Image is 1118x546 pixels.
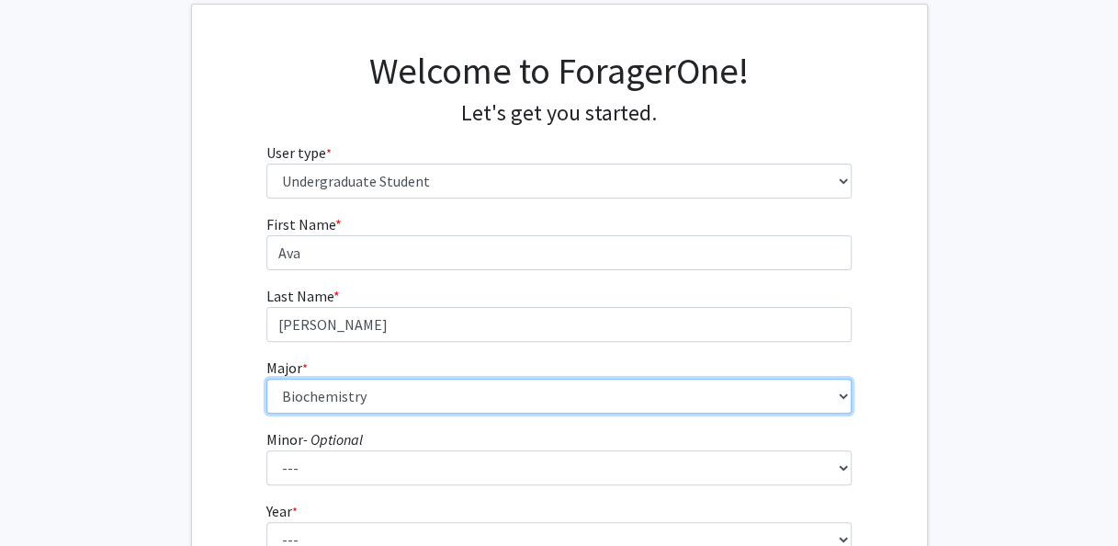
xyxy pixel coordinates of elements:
span: Last Name [266,287,333,305]
label: Year [266,500,298,522]
label: Minor [266,428,363,450]
i: - Optional [303,430,363,449]
h4: Let's get you started. [266,100,852,127]
h1: Welcome to ForagerOne! [266,49,852,93]
iframe: Chat [14,463,78,532]
label: User type [266,142,332,164]
span: First Name [266,215,335,233]
label: Major [266,357,308,379]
